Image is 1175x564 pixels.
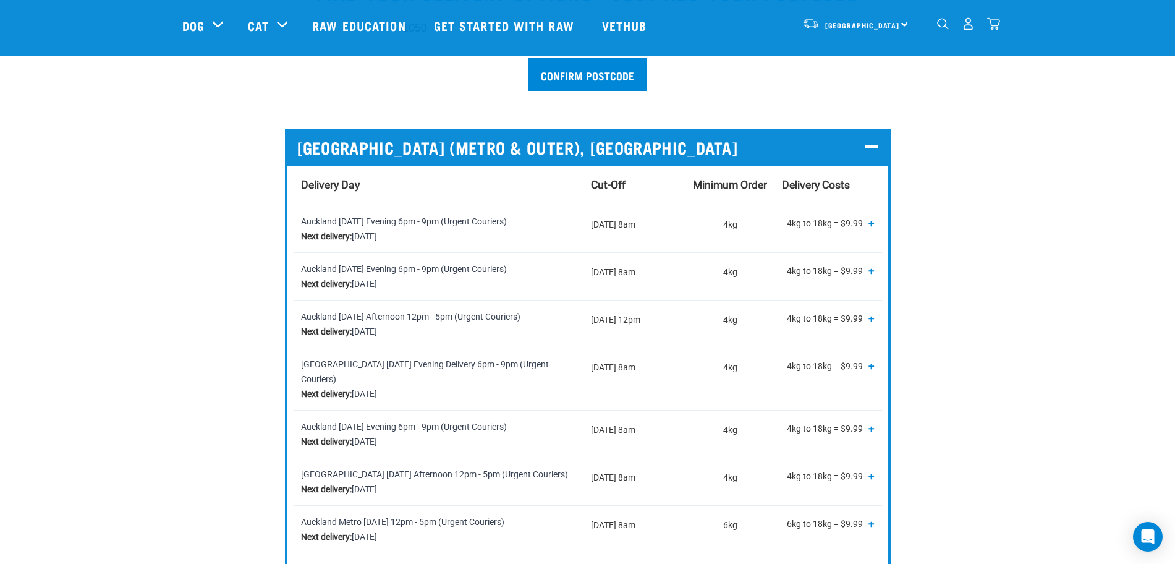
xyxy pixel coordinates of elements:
[685,458,774,505] td: 4kg
[583,348,686,410] td: [DATE] 8am
[868,361,875,371] button: Show all tiers
[685,166,774,205] th: Minimum Order
[422,1,590,50] a: Get started with Raw
[297,138,738,157] span: [GEOGRAPHIC_DATA] (METRO & OUTER), [GEOGRAPHIC_DATA]
[868,359,875,372] span: +
[868,517,875,529] span: +
[868,518,875,529] button: Show all tiers
[685,252,774,300] td: 4kg
[297,138,878,157] p: [GEOGRAPHIC_DATA] (METRO & OUTER), [GEOGRAPHIC_DATA]
[583,505,686,553] td: [DATE] 8am
[685,348,774,410] td: 4kg
[987,17,1000,30] img: home-icon@2x.png
[248,16,269,35] a: Cat
[301,357,576,401] div: [GEOGRAPHIC_DATA] [DATE] Evening Delivery 6pm - 9pm (Urgent Couriers) [DATE]
[301,515,576,544] div: Auckland Metro [DATE] 12pm - 5pm (Urgent Couriers) [DATE]
[301,484,352,494] strong: Next delivery:
[583,252,686,300] td: [DATE] 8am
[868,423,875,434] button: Show all tiers
[868,313,875,323] button: Show all tiers
[782,309,874,331] p: 4kg to 18kg = $9.99 18kg to 36kg = $14.99 36kg to 54kg = $19.99 54kg to 72kg = $24.99 Over 72kg =...
[590,1,663,50] a: Vethub
[868,422,875,434] span: +
[962,17,975,30] img: user.png
[782,357,874,378] p: 4kg to 18kg = $9.99 18kg to 36kg = $14.99 36kg to 54kg = $19.99 54kg to 72kg = $24.99 Over 72kg =...
[583,458,686,505] td: [DATE] 8am
[301,231,352,241] strong: Next delivery:
[528,58,647,91] input: Confirm postcode
[583,410,686,458] td: [DATE] 8am
[301,327,352,336] strong: Next delivery:
[294,166,583,205] th: Delivery Day
[868,218,875,228] button: Show all tiers
[782,214,874,236] p: 4kg to 18kg = $9.99 18kg to 36kg = $14.99 36kg to 54kg = $19.99 54kg to 72kg = $24.99 Over 72kg =...
[868,469,875,482] span: +
[685,300,774,348] td: 4kg
[937,18,949,30] img: home-icon-1@2x.png
[1133,522,1163,552] div: Open Intercom Messenger
[782,262,874,283] p: 4kg to 18kg = $9.99 18kg to 36kg = $14.99 36kg to 54kg = $19.99 54kg to 72kg = $24.99 Over 72kg =...
[774,166,881,205] th: Delivery Costs
[301,467,576,497] div: [GEOGRAPHIC_DATA] [DATE] Afternoon 12pm - 5pm (Urgent Couriers) [DATE]
[301,279,352,289] strong: Next delivery:
[802,18,819,29] img: van-moving.png
[868,471,875,481] button: Show all tiers
[182,16,205,35] a: Dog
[301,214,576,244] div: Auckland [DATE] Evening 6pm - 9pm (Urgent Couriers) [DATE]
[782,419,874,441] p: 4kg to 18kg = $9.99 18kg to 36kg = $14.99 36kg to 54kg = $19.99 54kg to 72kg = $24.99 Over 72kg =...
[301,309,576,339] div: Auckland [DATE] Afternoon 12pm - 5pm (Urgent Couriers) [DATE]
[782,467,874,489] p: 4kg to 18kg = $9.99 18kg to 36kg = $14.99 36kg to 54kg = $19.99 54kg to 72kg = $24.99 Over 72kg =...
[300,1,421,50] a: Raw Education
[583,205,686,252] td: [DATE] 8am
[301,389,352,399] strong: Next delivery:
[685,205,774,252] td: 4kg
[868,264,875,276] span: +
[583,166,686,205] th: Cut-Off
[782,515,874,536] p: 6kg to 18kg = $9.99 18kg to 36kg = $14.99 36kg to 54kg = $19.99 54kg to 72kg = $24.99 Over 72kg =...
[301,419,576,449] div: Auckland [DATE] Evening 6pm - 9pm (Urgent Couriers) [DATE]
[868,312,875,324] span: +
[301,437,352,446] strong: Next delivery:
[868,265,875,276] button: Show all tiers
[868,216,875,229] span: +
[583,300,686,348] td: [DATE] 12pm
[301,262,576,291] div: Auckland [DATE] Evening 6pm - 9pm (Urgent Couriers) [DATE]
[301,532,352,542] strong: Next delivery:
[685,505,774,553] td: 6kg
[685,410,774,458] td: 4kg
[825,23,900,27] span: [GEOGRAPHIC_DATA]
